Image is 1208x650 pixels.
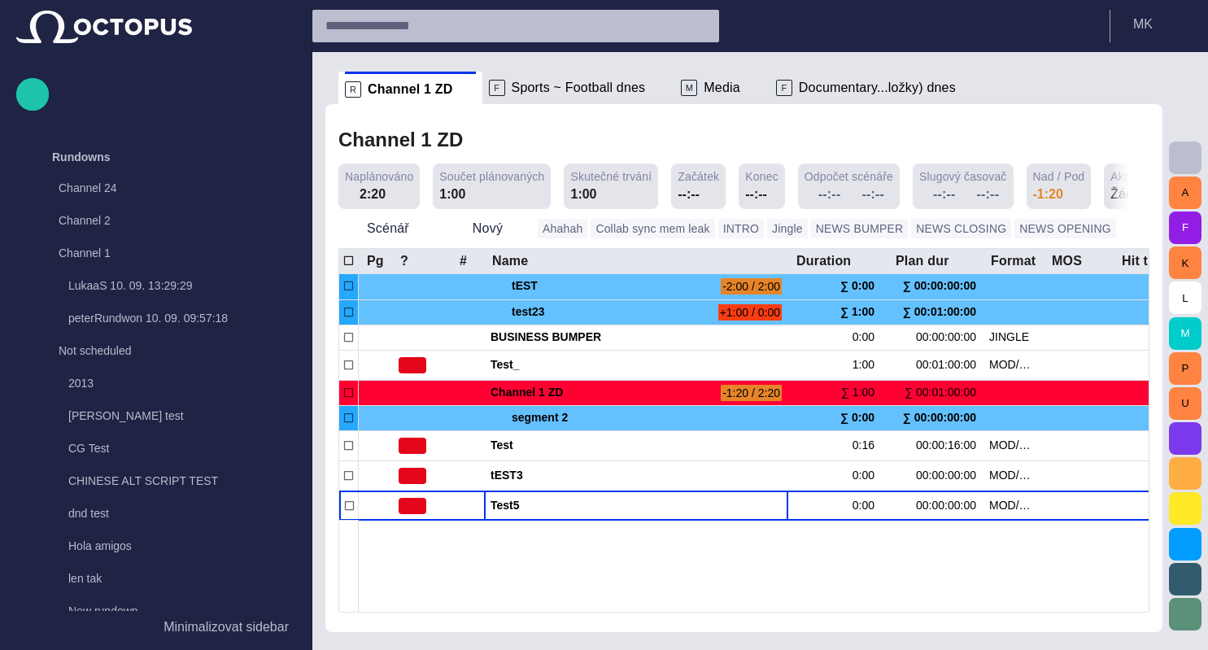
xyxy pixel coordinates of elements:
[989,498,1037,513] div: MOD/PKG
[1169,317,1201,350] button: M
[1052,253,1082,269] div: MOS
[678,168,719,185] span: Začátek
[718,304,782,321] span: +1:00 / 0:00
[989,329,1029,345] div: JINGLE
[799,80,956,96] span: Documentary...ložky) dnes
[1133,15,1153,34] p: M K
[840,300,881,325] div: ∑ 1:00
[368,81,453,98] span: Channel 1 ZD
[721,385,782,401] span: -1:20 / 2:20
[164,617,289,637] p: Minimalizovat sidebar
[1122,253,1167,269] div: Hit time
[16,11,192,43] img: Octopus News Room
[338,214,438,243] button: Scénář
[491,406,782,430] div: segment 2
[36,271,295,303] div: LukaaS 10. 09. 13:29:29
[1169,246,1201,279] button: K
[338,129,463,151] h2: Channel 1 ZD
[439,185,465,204] div: 1:00
[491,438,782,453] span: Test
[841,385,881,400] div: ∑ 1:00
[491,274,714,299] div: tEST
[68,310,295,326] p: peterRundwon 10. 09. 09:57:18
[681,80,697,96] p: M
[989,468,1037,483] div: MOD/PKG
[1169,177,1201,209] button: A
[36,401,295,434] div: [PERSON_NAME] test
[919,168,1007,185] span: Slugový časovač
[512,80,646,96] span: Sports ~ Football dnes
[1169,352,1201,385] button: P
[853,498,881,513] div: 0:00
[36,564,295,596] div: len tak
[894,468,976,483] div: 00:00:00:00
[894,357,976,373] div: 00:01:00:00
[59,245,263,261] p: Channel 1
[36,531,295,564] div: Hola amigos
[1169,281,1201,314] button: L
[840,274,881,299] div: ∑ 0:00
[570,168,652,185] span: Skutečné trvání
[68,375,295,391] p: 2013
[1014,219,1115,238] button: NEWS OPENING
[678,185,700,204] div: --:--
[68,505,295,521] p: dnd test
[68,277,295,294] p: LukaaS 10. 09. 13:29:29
[68,440,295,456] p: CG Test
[482,72,675,104] div: FSports ~ Football dnes
[894,406,976,430] div: ∑ 00:00:00:00
[444,214,531,243] button: Nový
[1033,168,1085,185] span: Nad / Pod
[591,219,714,238] button: Collab sync mem leak
[853,329,881,345] div: 0:00
[16,141,295,611] ul: main menu
[512,406,782,430] span: segment 2
[989,357,1037,373] div: MOD/PKG
[491,381,714,405] div: Channel 1 ZD
[439,168,544,185] span: Součet plánovaných
[674,72,770,104] div: MMedia
[492,253,528,269] div: Name
[1120,10,1198,39] button: MK
[911,219,1011,238] button: NEWS CLOSING
[840,406,881,430] div: ∑ 0:00
[36,369,295,401] div: 2013
[489,80,505,96] p: F
[853,438,881,453] div: 0:16
[68,408,295,424] p: [PERSON_NAME] test
[68,570,295,587] p: len tak
[770,72,985,104] div: FDocumentary...ložky) dnes
[59,212,263,229] p: Channel 2
[491,351,782,380] div: Test_
[491,300,712,325] div: test23
[345,168,413,185] span: Naplánováno
[338,72,482,104] div: RChannel 1 ZD
[1033,185,1063,204] div: -1:20
[894,498,976,513] div: 00:00:00:00
[570,185,596,204] div: 1:00
[745,168,778,185] span: Konec
[718,219,764,238] button: INTRO
[894,300,976,325] div: ∑ 00:01:00:00
[36,596,295,629] div: New rundown
[512,274,714,299] span: tEST
[491,491,782,521] div: Test5
[491,329,782,345] span: BUSINESS BUMPER
[811,219,909,238] button: NEWS BUMPER
[1169,387,1201,420] button: U
[721,278,782,294] span: -2:00 / 2:00
[896,253,949,269] div: Plan dur
[512,300,712,325] span: test23
[52,149,111,165] p: Rundowns
[1169,212,1201,244] button: F
[853,468,881,483] div: 0:00
[460,253,467,269] div: #
[36,303,295,336] div: peterRundwon 10. 09. 09:57:18
[805,168,893,185] span: Odpočet scénáře
[36,499,295,531] div: dnd test
[853,357,881,373] div: 1:00
[894,438,976,453] div: 00:00:16:00
[745,185,767,204] div: --:--
[491,325,782,350] div: BUSINESS BUMPER
[367,253,384,269] div: Pg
